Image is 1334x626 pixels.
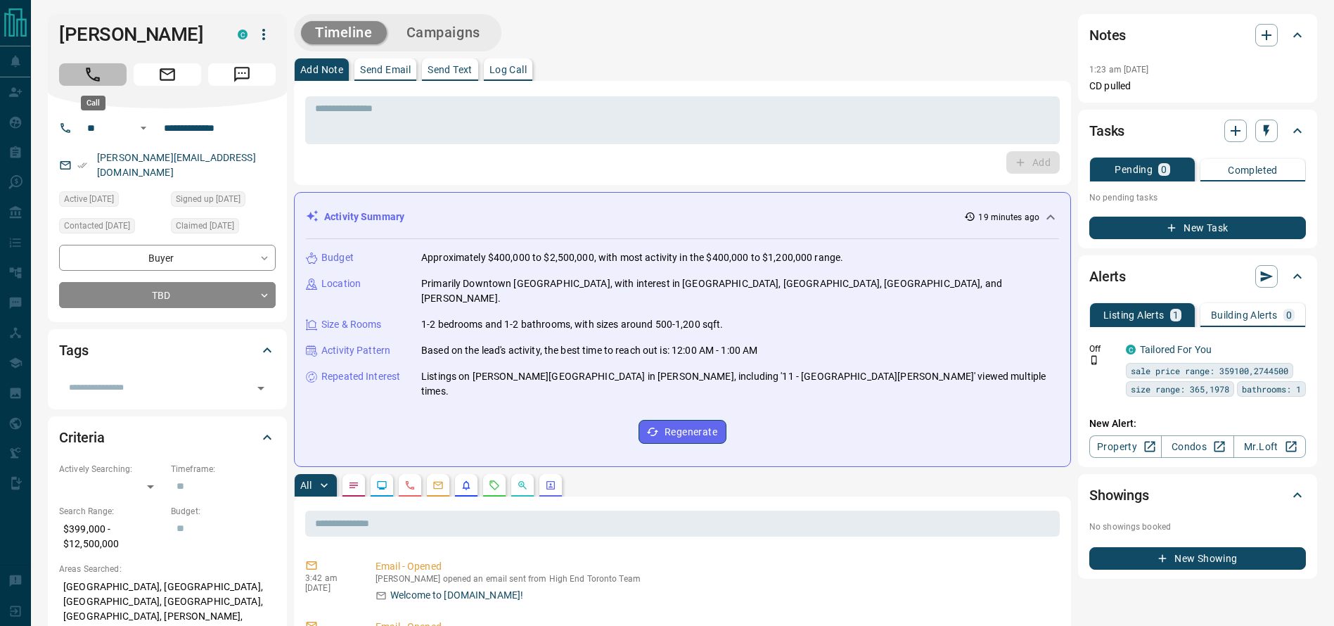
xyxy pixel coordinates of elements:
[135,120,152,136] button: Open
[59,563,276,575] p: Areas Searched:
[1089,217,1306,239] button: New Task
[428,65,473,75] p: Send Text
[321,250,354,265] p: Budget
[59,339,88,362] h2: Tags
[59,421,276,454] div: Criteria
[1228,165,1278,175] p: Completed
[59,23,217,46] h1: [PERSON_NAME]
[59,505,164,518] p: Search Range:
[1131,364,1288,378] span: sale price range: 359100,2744500
[171,505,276,518] p: Budget:
[360,65,411,75] p: Send Email
[301,21,387,44] button: Timeline
[1161,435,1233,458] a: Condos
[392,21,494,44] button: Campaigns
[489,480,500,491] svg: Requests
[59,426,105,449] h2: Criteria
[978,211,1039,224] p: 19 minutes ago
[421,343,757,358] p: Based on the lead's activity, the best time to reach out is: 12:00 AM - 1:00 AM
[1089,120,1124,142] h2: Tasks
[1089,343,1117,355] p: Off
[421,250,843,265] p: Approximately $400,000 to $2,500,000, with most activity in the $400,000 to $1,200,000 range.
[59,191,164,211] div: Sat Oct 11 2025
[300,65,343,75] p: Add Note
[97,152,256,178] a: [PERSON_NAME][EMAIL_ADDRESS][DOMAIN_NAME]
[59,63,127,86] span: Call
[59,245,276,271] div: Buyer
[1089,265,1126,288] h2: Alerts
[59,218,164,238] div: Sat Oct 11 2025
[251,378,271,398] button: Open
[1089,187,1306,208] p: No pending tasks
[421,276,1059,306] p: Primarily Downtown [GEOGRAPHIC_DATA], with interest in [GEOGRAPHIC_DATA], [GEOGRAPHIC_DATA], [GEO...
[321,276,361,291] p: Location
[81,96,105,110] div: Call
[1089,435,1162,458] a: Property
[305,583,354,593] p: [DATE]
[1286,310,1292,320] p: 0
[1126,345,1136,354] div: condos.ca
[639,420,726,444] button: Regenerate
[321,343,390,358] p: Activity Pattern
[1089,355,1099,365] svg: Push Notification Only
[1089,484,1149,506] h2: Showings
[1089,79,1306,94] p: CD pulled
[1173,310,1179,320] p: 1
[306,204,1059,230] div: Activity Summary19 minutes ago
[1089,260,1306,293] div: Alerts
[421,369,1059,399] p: Listings on [PERSON_NAME][GEOGRAPHIC_DATA] in [PERSON_NAME], including '11 - [GEOGRAPHIC_DATA][PE...
[376,559,1054,574] p: Email - Opened
[1115,165,1153,174] p: Pending
[1242,382,1301,396] span: bathrooms: 1
[517,480,528,491] svg: Opportunities
[1089,114,1306,148] div: Tasks
[321,369,400,384] p: Repeated Interest
[208,63,276,86] span: Message
[176,192,240,206] span: Signed up [DATE]
[64,192,114,206] span: Active [DATE]
[59,463,164,475] p: Actively Searching:
[1140,344,1212,355] a: Tailored For You
[238,30,248,39] div: condos.ca
[1131,382,1229,396] span: size range: 365,1978
[421,317,724,332] p: 1-2 bedrooms and 1-2 bathrooms, with sizes around 500-1,200 sqft.
[390,588,523,603] p: Welcome to [DOMAIN_NAME]!
[171,218,276,238] div: Sat Oct 11 2025
[64,219,130,233] span: Contacted [DATE]
[324,210,404,224] p: Activity Summary
[1089,65,1149,75] p: 1:23 am [DATE]
[545,480,556,491] svg: Agent Actions
[305,573,354,583] p: 3:42 am
[1089,478,1306,512] div: Showings
[171,463,276,475] p: Timeframe:
[300,480,312,490] p: All
[1089,547,1306,570] button: New Showing
[1089,416,1306,431] p: New Alert:
[404,480,416,491] svg: Calls
[321,317,382,332] p: Size & Rooms
[1089,520,1306,533] p: No showings booked
[1233,435,1306,458] a: Mr.Loft
[376,574,1054,584] p: [PERSON_NAME] opened an email sent from High End Toronto Team
[1103,310,1165,320] p: Listing Alerts
[489,65,527,75] p: Log Call
[1161,165,1167,174] p: 0
[1089,18,1306,52] div: Notes
[1089,24,1126,46] h2: Notes
[171,191,276,211] div: Sat Oct 11 2025
[134,63,201,86] span: Email
[461,480,472,491] svg: Listing Alerts
[348,480,359,491] svg: Notes
[77,160,87,170] svg: Email Verified
[59,282,276,308] div: TBD
[1211,310,1278,320] p: Building Alerts
[432,480,444,491] svg: Emails
[176,219,234,233] span: Claimed [DATE]
[59,333,276,367] div: Tags
[376,480,387,491] svg: Lead Browsing Activity
[59,518,164,556] p: $399,000 - $12,500,000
